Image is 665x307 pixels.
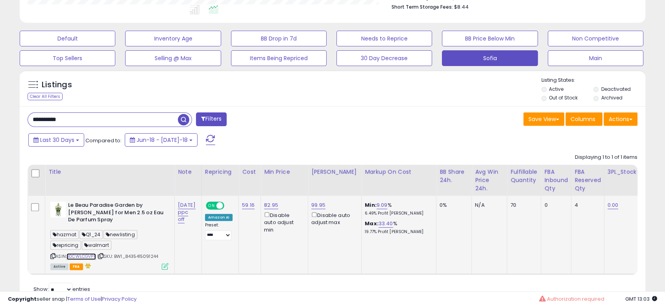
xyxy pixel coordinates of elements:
[548,31,643,46] button: Non Competitive
[97,253,158,259] span: | SKU: BW1_8435415091244
[264,211,302,233] div: Disable auto adjust min
[311,211,355,226] div: Disable auto adjust max
[28,133,84,147] button: Last 30 Days
[625,295,657,303] span: 2025-08-18 13:03 GMT
[454,3,469,11] span: $8.44
[33,285,90,293] span: Show: entries
[178,201,196,223] a: [DATE] ppc off
[8,296,137,303] div: seller snap | |
[50,241,81,250] span: repricing
[601,86,631,92] label: Deactivated
[365,229,430,235] p: 19.77% Profit [PERSON_NAME]
[475,202,501,209] div: N/A
[544,202,565,209] div: 0
[440,168,468,184] div: BB Share 24h.
[548,50,643,66] button: Main
[8,295,37,303] strong: Copyright
[231,31,327,46] button: BB Drop in 7d
[103,230,137,239] span: newlisting
[70,263,83,270] span: FBA
[392,4,453,10] b: Short Term Storage Fees:
[264,201,278,209] a: 82.95
[79,230,103,239] span: Q1_24
[50,230,79,239] span: hazmat
[442,31,538,46] button: BB Price Below Min
[541,77,645,84] p: Listing States:
[242,201,255,209] a: 59.16
[264,168,305,176] div: Min Price
[68,202,164,226] b: Le Beau Paradise Garden by [PERSON_NAME] for Men 2.5 oz Eau De Parfum Spray
[231,50,327,66] button: Items Being Repriced
[365,201,377,209] b: Min:
[48,168,171,176] div: Title
[604,112,637,126] button: Actions
[125,50,221,66] button: Selling @ Max
[50,202,66,217] img: 313aoNApDKL._SL40_.jpg
[102,295,137,303] a: Privacy Policy
[362,165,436,196] th: The percentage added to the cost of goods (COGS) that forms the calculator for Min & Max prices.
[205,168,235,176] div: Repricing
[565,112,602,126] button: Columns
[510,202,535,209] div: 70
[207,202,216,209] span: ON
[608,201,619,209] a: 0.00
[67,295,101,303] a: Terms of Use
[379,220,393,228] a: 33.40
[20,31,115,46] button: Default
[574,168,601,193] div: FBA Reserved Qty
[336,31,432,46] button: Needs to Reprice
[544,168,568,193] div: FBA inbound Qty
[510,168,538,184] div: Fulfillable Quantity
[365,220,430,235] div: %
[137,136,188,144] span: Jun-18 - [DATE]-18
[311,168,358,176] div: [PERSON_NAME]
[377,201,388,209] a: 9.09
[523,112,564,126] button: Save View
[40,136,74,144] span: Last 30 Days
[604,165,641,196] th: CSV column name: cust_attr_3_3PL_Stock
[442,50,538,66] button: Sofia
[196,112,227,126] button: Filters
[608,168,638,176] div: 3PL_Stock
[205,214,233,221] div: Amazon AI
[50,263,68,270] span: All listings currently available for purchase on Amazon
[125,31,221,46] button: Inventory Age
[365,220,379,227] b: Max:
[440,202,465,209] div: 0%
[311,201,325,209] a: 99.95
[365,168,433,176] div: Markup on Cost
[475,168,504,193] div: Avg Win Price 24h.
[205,222,233,240] div: Preset:
[20,50,115,66] button: Top Sellers
[66,253,96,260] a: B0CWLCGVPF
[125,133,198,147] button: Jun-18 - [DATE]-18
[336,50,432,66] button: 30 Day Decrease
[571,115,595,123] span: Columns
[85,137,122,144] span: Compared to:
[365,211,430,216] p: 6.49% Profit [PERSON_NAME]
[50,202,168,269] div: ASIN:
[365,202,430,216] div: %
[549,86,563,92] label: Active
[82,241,111,250] span: walmart
[223,202,236,209] span: OFF
[28,93,63,100] div: Clear All Filters
[601,94,623,101] label: Archived
[83,263,91,268] i: hazardous material
[575,154,637,161] div: Displaying 1 to 1 of 1 items
[574,202,598,209] div: 4
[178,168,198,176] div: Note
[549,94,578,101] label: Out of Stock
[42,79,72,90] h5: Listings
[242,168,257,176] div: Cost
